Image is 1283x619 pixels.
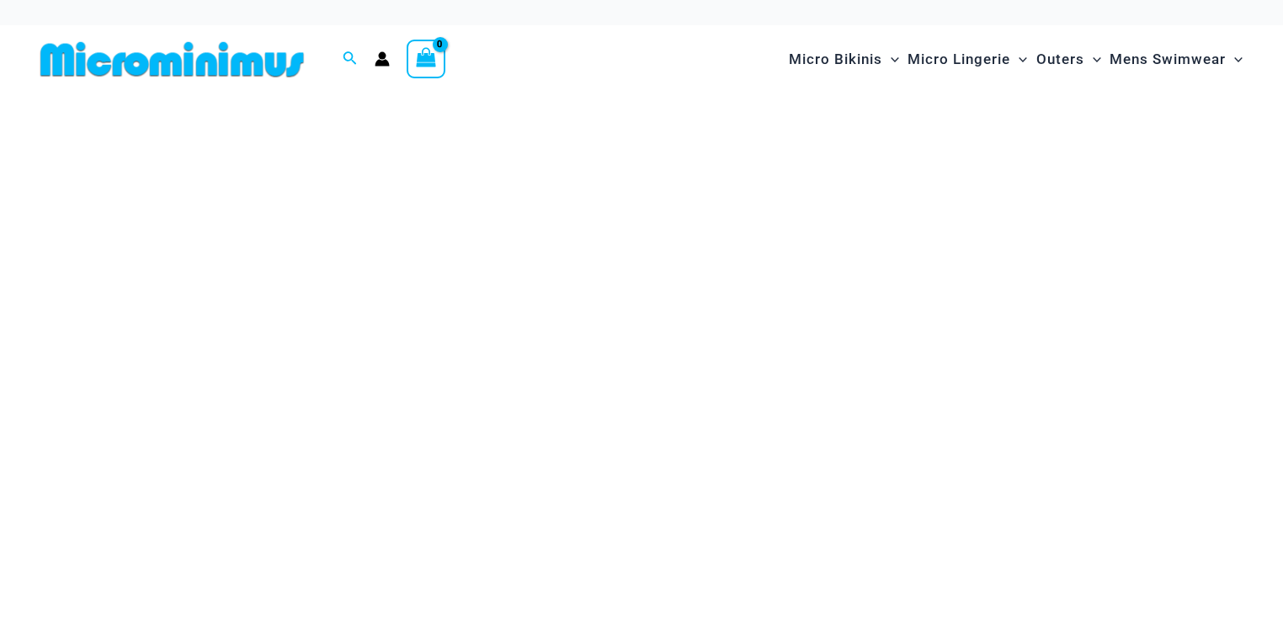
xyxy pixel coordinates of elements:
[1110,38,1226,81] span: Mens Swimwear
[882,38,899,81] span: Menu Toggle
[903,34,1031,85] a: Micro LingerieMenu ToggleMenu Toggle
[1032,34,1105,85] a: OutersMenu ToggleMenu Toggle
[1105,34,1247,85] a: Mens SwimwearMenu ToggleMenu Toggle
[789,38,882,81] span: Micro Bikinis
[1084,38,1101,81] span: Menu Toggle
[375,51,390,67] a: Account icon link
[782,31,1249,88] nav: Site Navigation
[1010,38,1027,81] span: Menu Toggle
[908,38,1010,81] span: Micro Lingerie
[407,40,445,78] a: View Shopping Cart, empty
[1036,38,1084,81] span: Outers
[785,34,903,85] a: Micro BikinisMenu ToggleMenu Toggle
[34,40,311,78] img: MM SHOP LOGO FLAT
[1226,38,1243,81] span: Menu Toggle
[343,49,358,70] a: Search icon link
